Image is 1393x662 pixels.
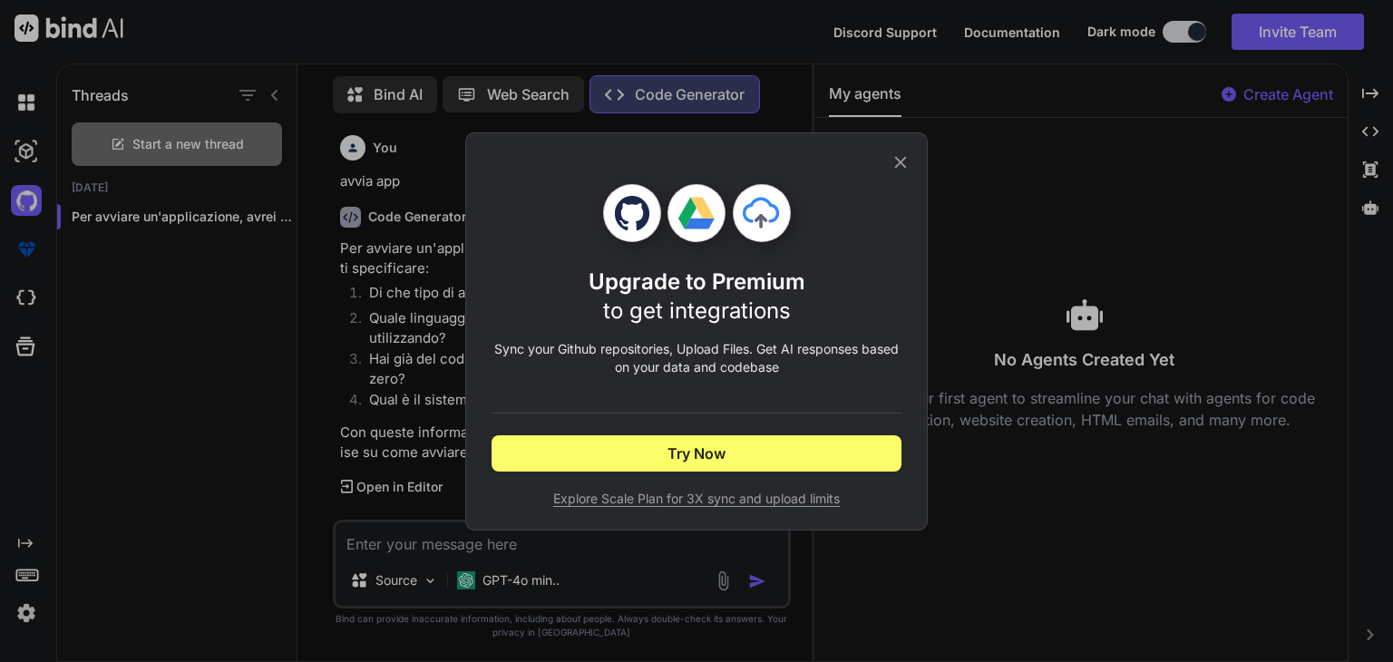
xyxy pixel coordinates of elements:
span: to get integrations [603,297,791,324]
span: Explore Scale Plan for 3X sync and upload limits [492,490,901,508]
button: Try Now [492,435,901,472]
span: Try Now [667,443,726,464]
p: Sync your Github repositories, Upload Files. Get AI responses based on your data and codebase [492,340,901,376]
h1: Upgrade to Premium [589,268,805,326]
